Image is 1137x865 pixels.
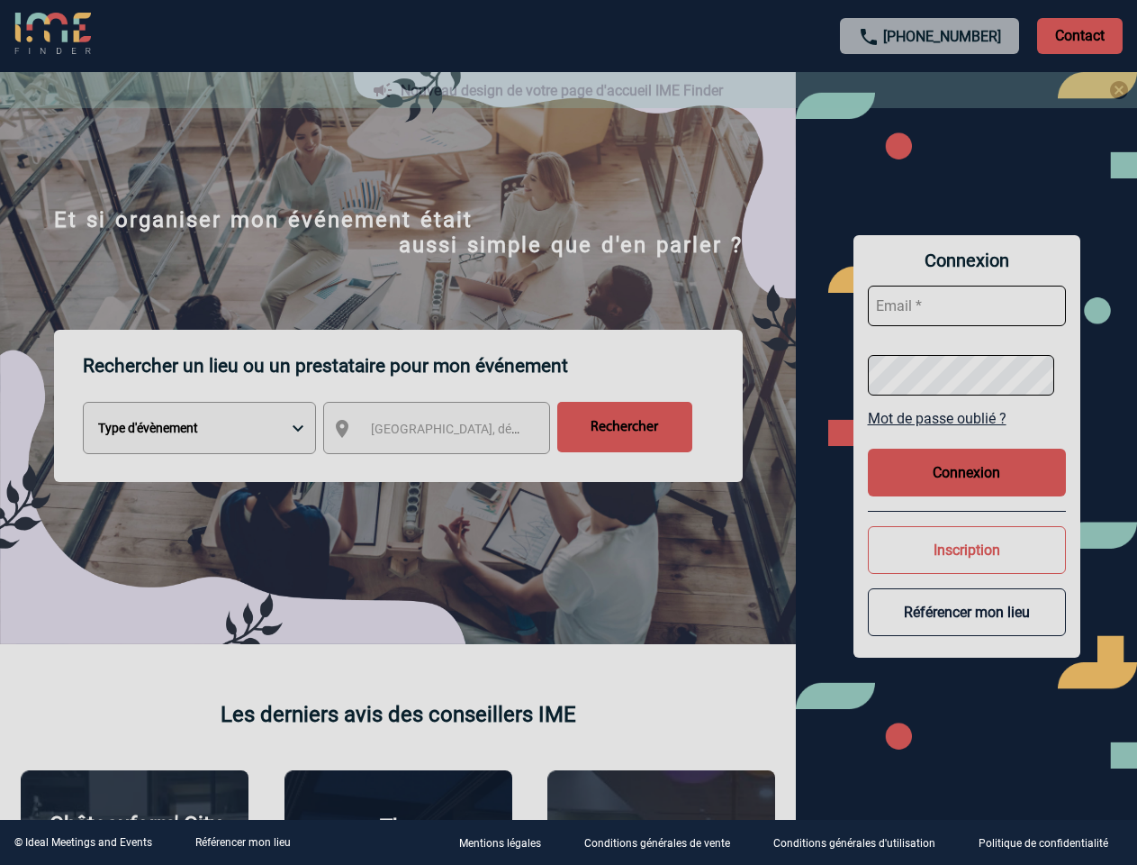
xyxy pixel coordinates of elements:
[459,838,541,851] p: Mentions légales
[195,836,291,849] a: Référencer mon lieu
[570,834,759,851] a: Conditions générales de vente
[759,834,964,851] a: Conditions générales d'utilisation
[964,834,1137,851] a: Politique de confidentialité
[14,836,152,849] div: © Ideal Meetings and Events
[979,838,1108,851] p: Politique de confidentialité
[773,838,935,851] p: Conditions générales d'utilisation
[584,838,730,851] p: Conditions générales de vente
[445,834,570,851] a: Mentions légales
